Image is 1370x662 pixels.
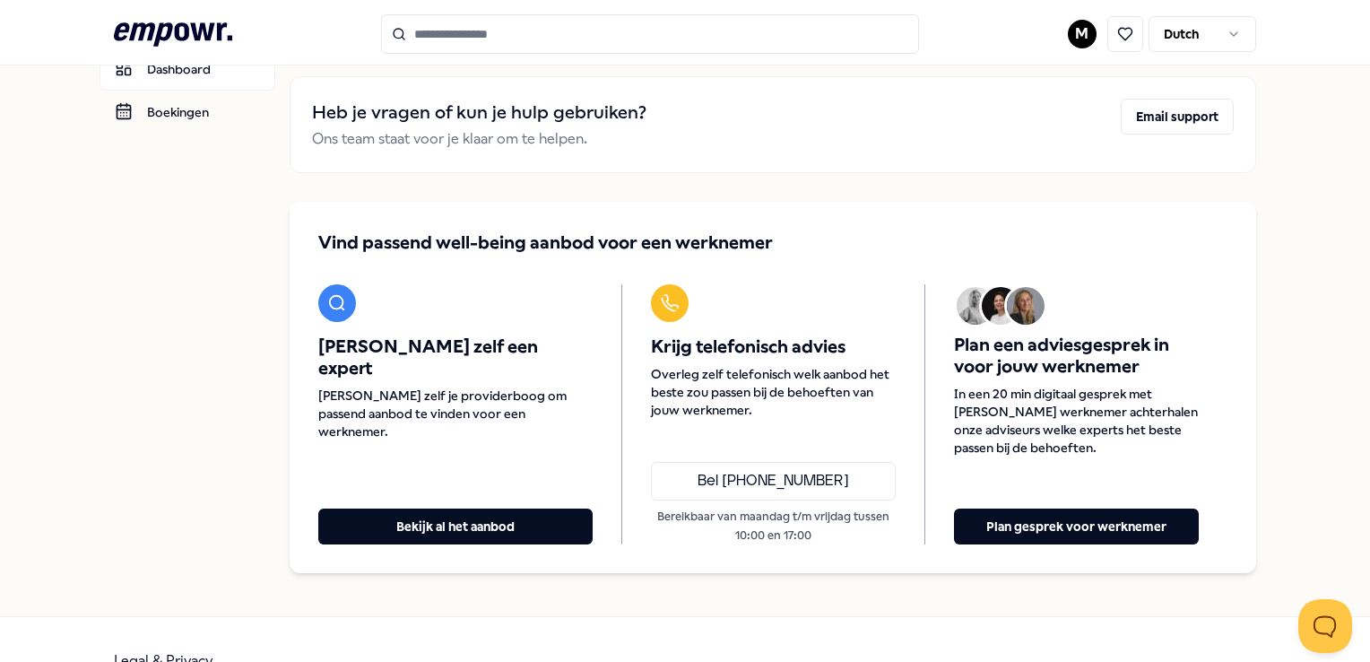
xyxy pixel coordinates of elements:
a: Boekingen [100,91,275,134]
button: Email support [1121,99,1234,135]
input: Search for products, categories or subcategories [381,14,919,54]
p: Bereikbaar van maandag t/m vrijdag tussen 10:00 en 17:00 [651,508,896,544]
span: Plan een adviesgesprek in voor jouw werknemer [954,335,1199,378]
img: Avatar [957,287,994,325]
button: M [1068,20,1097,48]
span: Vind passend well-being aanbod voor een werknemer [318,231,773,256]
iframe: Help Scout Beacon - Open [1298,599,1352,653]
button: Plan gesprek voor werknemer [954,509,1199,544]
span: In een 20 min digitaal gesprek met [PERSON_NAME] werknemer achterhalen onze adviseurs welke exper... [954,385,1199,457]
span: [PERSON_NAME] zelf een expert [318,336,593,379]
p: Ons team staat voor je klaar om te helpen. [312,127,646,151]
span: Overleg zelf telefonisch welk aanbod het beste zou passen bij de behoeften van jouw werknemer. [651,365,896,419]
a: Bel [PHONE_NUMBER] [651,462,896,501]
a: Email support [1121,99,1234,151]
span: Krijg telefonisch advies [651,336,896,358]
a: Dashboard [100,48,275,91]
button: Bekijk al het aanbod [318,509,593,544]
h2: Heb je vragen of kun je hulp gebruiken? [312,99,646,127]
img: Avatar [982,287,1019,325]
img: Avatar [1007,287,1045,325]
span: [PERSON_NAME] zelf je providerboog om passend aanbod te vinden voor een werknemer. [318,387,593,440]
